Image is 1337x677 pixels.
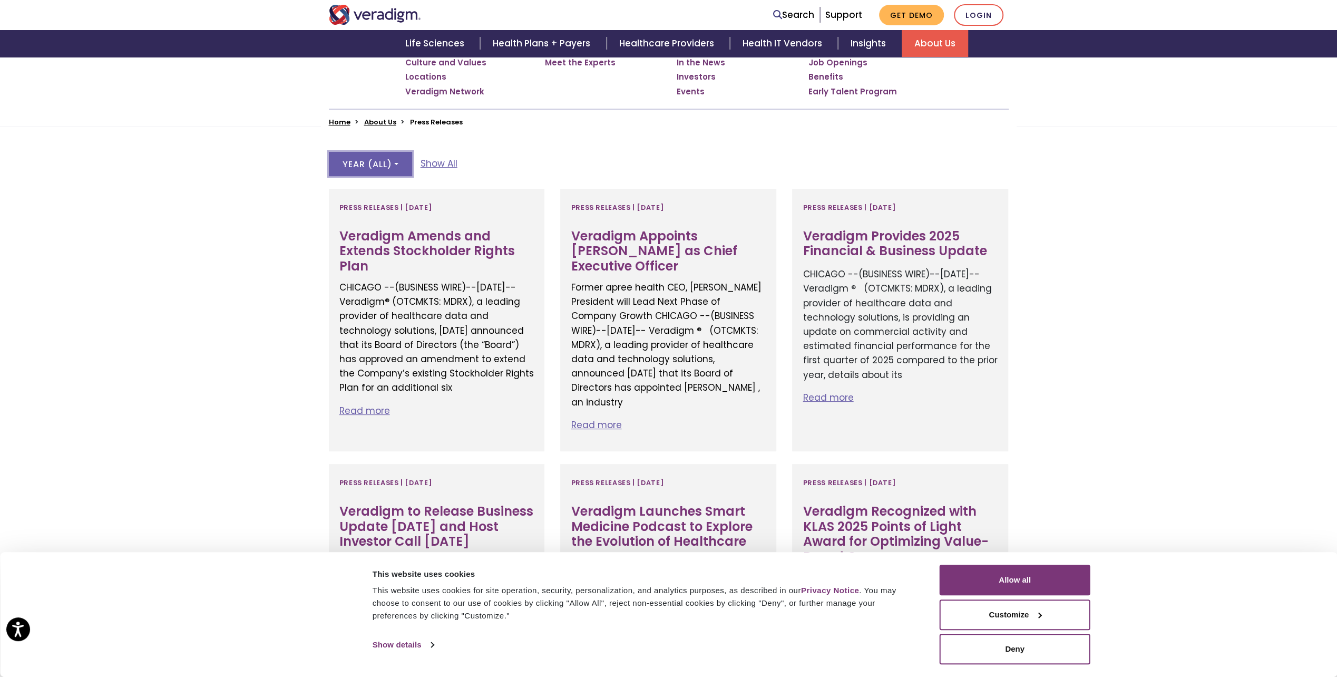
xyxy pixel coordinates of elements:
a: Investors [677,72,716,82]
h3: Veradigm to Release Business Update [DATE] and Host Investor Call [DATE] [339,504,534,549]
h3: Veradigm Recognized with KLAS 2025 Points of Light Award for Optimizing Value-Based Care [803,504,998,565]
a: In the News [677,57,725,68]
a: Events [677,86,705,97]
a: Search [773,8,814,22]
span: Press Releases | [DATE] [339,199,433,216]
a: Culture and Values [405,57,486,68]
a: Insights [838,30,902,57]
h3: Veradigm Launches Smart Medicine Podcast to Explore the Evolution of Healthcare [571,504,766,549]
span: Press Releases | [DATE] [571,199,664,216]
a: Locations [405,72,446,82]
a: Job Openings [808,57,867,68]
a: Show All [421,157,457,171]
a: Home [329,117,350,127]
h3: Veradigm Provides 2025 Financial & Business Update [803,229,998,259]
a: About Us [364,117,396,127]
p: CHICAGO --(BUSINESS WIRE)--[DATE]-- Veradigm ® (OTCMKTS: MDRX), a leading provider of healthcare ... [803,267,998,382]
div: This website uses cookies for site operation, security, personalization, and analytics purposes, ... [373,584,916,622]
p: CHICAGO --(BUSINESS WIRE)--[DATE]-- Veradigm® (OTCMKTS: MDRX), a leading provider of healthcare d... [339,281,534,395]
a: Health Plans + Payers [480,30,606,57]
a: Show details [373,637,434,653]
a: Get Demo [879,5,944,25]
span: Press Releases | [DATE] [339,475,433,491]
button: Customize [940,599,1090,630]
a: Privacy Notice [801,586,859,595]
img: Veradigm logo [329,5,421,25]
button: Allow all [940,565,1090,595]
div: This website uses cookies [373,568,916,581]
a: Life Sciences [393,30,480,57]
span: Press Releases | [DATE] [571,475,664,491]
p: Former apree health CEO, [PERSON_NAME] President will Lead Next Phase of Company Growth CHICAGO -... [571,281,766,410]
a: Support [825,8,862,21]
button: Deny [940,634,1090,664]
span: Press Releases | [DATE] [803,199,896,216]
a: Benefits [808,72,843,82]
a: Early Talent Program [808,86,897,97]
button: Year (All) [329,152,412,176]
h3: Veradigm Amends and Extends Stockholder Rights Plan [339,229,534,274]
a: Veradigm Network [405,86,484,97]
span: Press Releases | [DATE] [803,475,896,491]
h3: Veradigm Appoints [PERSON_NAME] as Chief Executive Officer [571,229,766,274]
a: Health IT Vendors [730,30,838,57]
a: Login [954,4,1003,26]
a: About Us [902,30,968,57]
a: Meet the Experts [545,57,616,68]
a: Healthcare Providers [607,30,730,57]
